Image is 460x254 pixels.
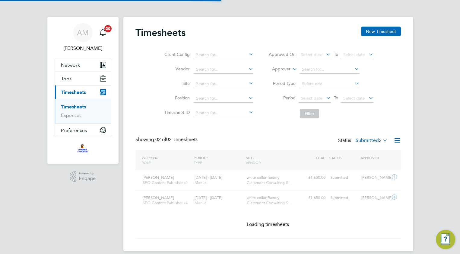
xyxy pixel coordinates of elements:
[343,52,365,57] span: Select date
[379,137,382,143] span: 2
[194,109,253,117] input: Search for...
[338,137,389,145] div: Status
[61,76,71,82] span: Jobs
[194,94,253,103] input: Search for...
[163,110,190,115] label: Timesheet ID
[55,124,111,137] button: Preferences
[55,143,111,153] a: Go to home page
[70,171,96,182] a: Powered byEngage
[55,58,111,72] button: Network
[77,29,89,37] span: AM
[163,66,190,72] label: Vendor
[155,137,198,143] span: 02 Timesheets
[194,65,253,74] input: Search for...
[77,143,88,153] img: bglgroup-logo-retina.png
[268,52,296,57] label: Approved On
[300,80,359,88] input: Select one
[436,230,455,249] button: Engage Resource Center
[55,45,111,52] span: Amy McDonnell
[61,89,86,95] span: Timesheets
[55,72,111,85] button: Jobs
[194,80,253,88] input: Search for...
[135,137,199,143] div: Showing
[332,50,340,58] span: To
[163,52,190,57] label: Client Config
[301,95,322,101] span: Select date
[356,137,388,143] label: Submitted
[61,62,80,68] span: Network
[79,171,96,176] span: Powered by
[301,52,322,57] span: Select date
[135,27,186,39] h2: Timesheets
[61,112,81,118] a: Expenses
[268,95,296,101] label: Period
[194,51,253,59] input: Search for...
[300,109,319,118] button: Filter
[55,99,111,123] div: Timesheets
[155,137,166,143] span: 02 of
[163,81,190,86] label: Site
[61,104,86,110] a: Timesheets
[79,176,96,181] span: Engage
[55,85,111,99] button: Timesheets
[263,66,290,72] label: Approver
[104,25,112,32] span: 20
[163,95,190,101] label: Position
[300,65,359,74] input: Search for...
[268,81,296,86] label: Period Type
[332,94,340,102] span: To
[343,95,365,101] span: Select date
[61,127,87,133] span: Preferences
[47,17,119,164] nav: Main navigation
[55,23,111,52] a: AM[PERSON_NAME]
[97,23,109,42] a: 20
[361,27,401,36] button: New Timesheet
